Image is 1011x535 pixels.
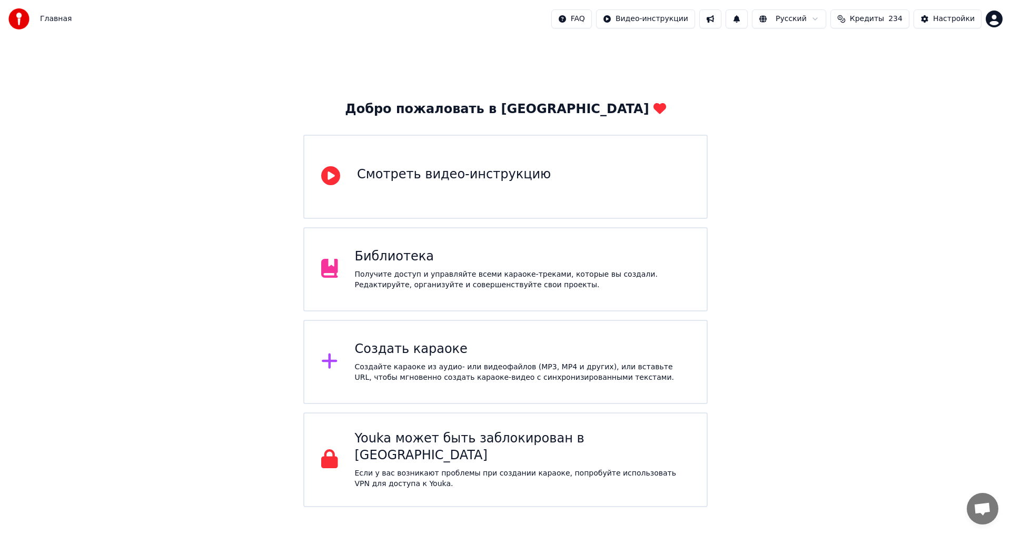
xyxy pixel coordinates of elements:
[888,14,903,24] span: 234
[355,468,690,489] p: Если у вас возникают проблемы при создании караоке, попробуйте использовать VPN для доступа к Youka.
[357,166,551,183] div: Смотреть видео-инструкцию
[40,14,72,24] span: Главная
[355,248,690,265] div: Библиотека
[345,101,666,118] div: Добро пожаловать в [GEOGRAPHIC_DATA]
[40,14,72,24] nav: breadcrumb
[355,269,690,290] div: Получите доступ и управляйте всеми караоке-треками, которые вы создали. Редактируйте, организуйте...
[914,9,982,28] button: Настройки
[355,341,690,358] div: Создать караоке
[8,8,29,29] img: youka
[355,430,690,464] div: Youka может быть заблокирован в [GEOGRAPHIC_DATA]
[967,493,998,524] div: Открытый чат
[596,9,695,28] button: Видео-инструкции
[551,9,592,28] button: FAQ
[830,9,909,28] button: Кредиты234
[850,14,884,24] span: Кредиты
[355,362,690,383] div: Создайте караоке из аудио- или видеофайлов (MP3, MP4 и других), или вставьте URL, чтобы мгновенно...
[933,14,975,24] div: Настройки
